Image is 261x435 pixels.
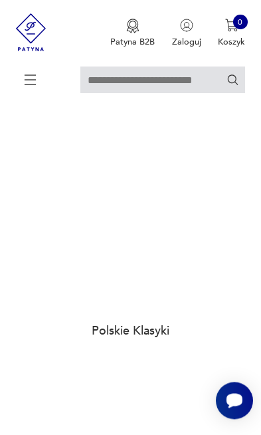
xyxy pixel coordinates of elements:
[16,323,246,339] a: Polskie Klasyki
[110,19,155,48] button: Patyna B2B
[226,73,239,86] button: Szukaj
[172,19,201,48] button: Zaloguj
[110,19,155,48] a: Ikona medaluPatyna B2B
[218,36,245,48] p: Koszyk
[126,19,139,33] img: Ikona medalu
[16,81,246,311] img: Polskie Klasyki
[233,15,248,29] div: 0
[110,36,155,48] p: Patyna B2B
[216,382,253,419] iframe: Smartsupp widget button
[225,19,238,32] img: Ikona koszyka
[172,36,201,48] p: Zaloguj
[180,19,193,32] img: Ikonka użytkownika
[218,19,245,48] button: 0Koszyk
